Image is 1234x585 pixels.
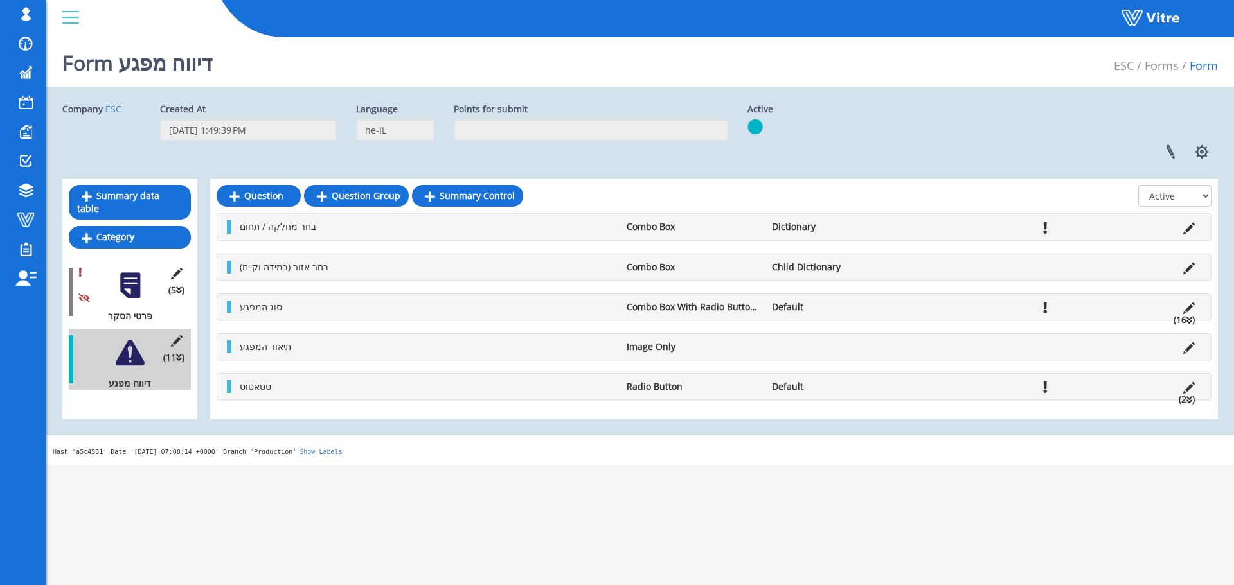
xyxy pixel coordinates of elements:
[1114,58,1134,73] a: ESC
[69,226,191,248] a: Category
[1179,58,1218,74] li: Form
[240,380,271,392] span: סטאטוס
[160,103,206,116] label: Created At
[412,185,523,207] a: Summary Control
[240,340,291,353] span: תיאור המפגע
[620,301,765,313] li: Combo Box With Radio Buttons
[62,103,103,116] label: Company
[747,103,773,116] label: Active
[765,261,911,274] li: Child Dictionary
[69,377,181,390] div: דיווח מפגע
[69,310,181,322] div: פרטי הסקר
[300,448,342,455] a: Show Labels
[163,351,184,364] span: (11 )
[217,185,301,207] a: Question
[356,103,398,116] label: Language
[747,119,763,135] img: yes
[69,185,191,220] a: Summary data table
[765,301,911,313] li: Default
[620,340,765,353] li: Image Only
[168,284,184,297] span: (5 )
[240,220,316,232] span: בחר מחלקה / תחום
[62,32,212,87] h1: Form דיווח מפגע
[240,261,328,273] span: בחר אזור (במידה וקיים)
[53,448,296,455] span: Hash 'a5c4531' Date '[DATE] 07:08:14 +0000' Branch 'Production'
[765,220,911,233] li: Dictionary
[304,185,409,207] a: Question Group
[620,380,765,393] li: Radio Button
[1172,393,1201,406] li: (2 )
[1167,313,1201,326] li: (16 )
[454,103,528,116] label: Points for submit
[240,301,282,313] span: סוג המפגע
[620,261,765,274] li: Combo Box
[620,220,765,233] li: Combo Box
[1145,58,1179,73] a: Forms
[765,380,911,393] li: Default
[105,103,121,115] a: ESC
